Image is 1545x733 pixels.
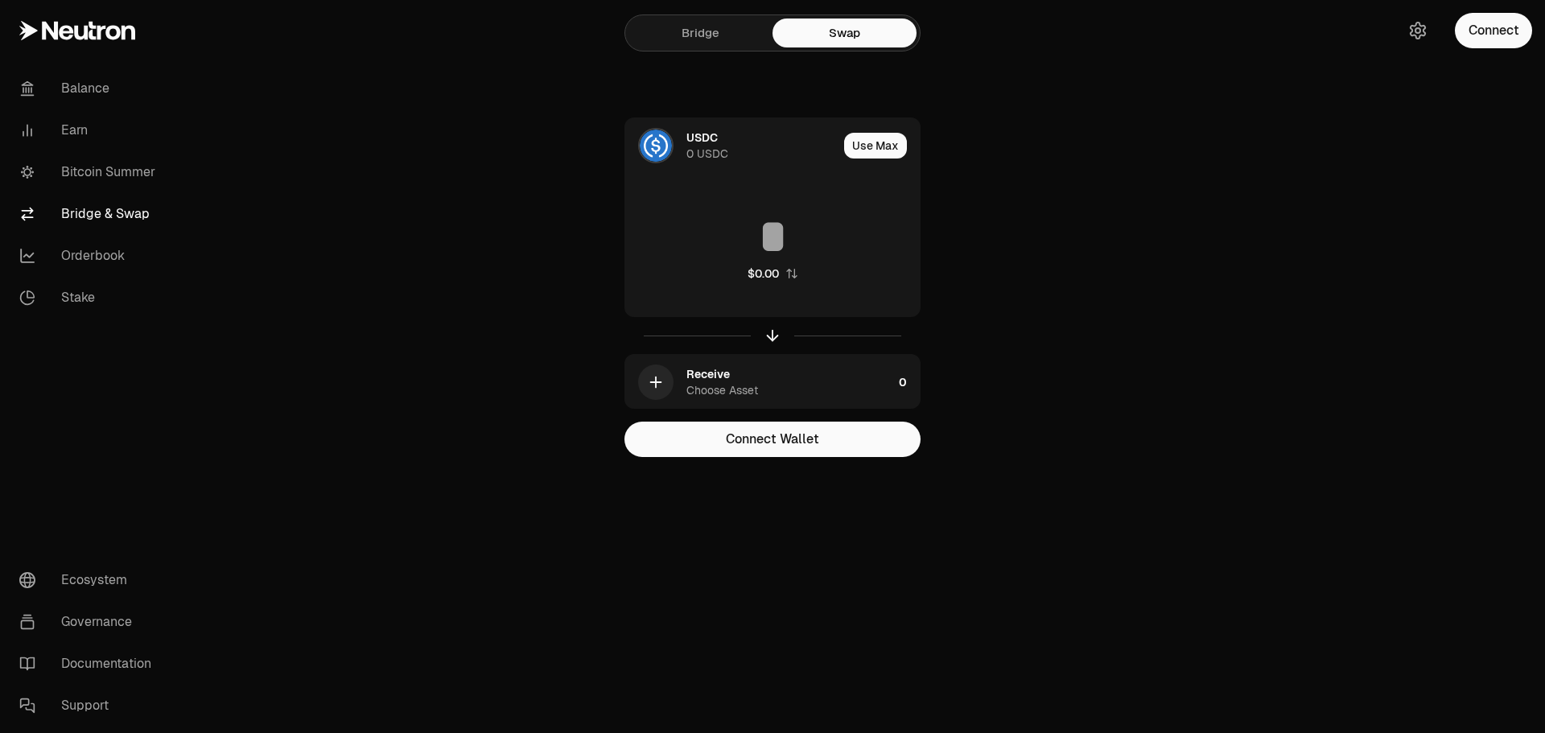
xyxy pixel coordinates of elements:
[6,643,174,685] a: Documentation
[686,366,730,382] div: Receive
[6,685,174,727] a: Support
[844,133,907,159] button: Use Max
[640,130,672,162] img: USDC Logo
[6,559,174,601] a: Ecosystem
[6,277,174,319] a: Stake
[628,19,772,47] a: Bridge
[624,422,921,457] button: Connect Wallet
[6,601,174,643] a: Governance
[6,68,174,109] a: Balance
[686,130,718,146] div: USDC
[686,382,758,398] div: Choose Asset
[6,109,174,151] a: Earn
[686,146,728,162] div: 0 USDC
[6,151,174,193] a: Bitcoin Summer
[6,235,174,277] a: Orderbook
[748,266,779,282] div: $0.00
[625,118,838,173] div: USDC LogoUSDC0 USDC
[899,355,920,410] div: 0
[6,193,174,235] a: Bridge & Swap
[1455,13,1532,48] button: Connect
[625,355,892,410] div: ReceiveChoose Asset
[748,266,798,282] button: $0.00
[772,19,917,47] a: Swap
[625,355,920,410] button: ReceiveChoose Asset0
